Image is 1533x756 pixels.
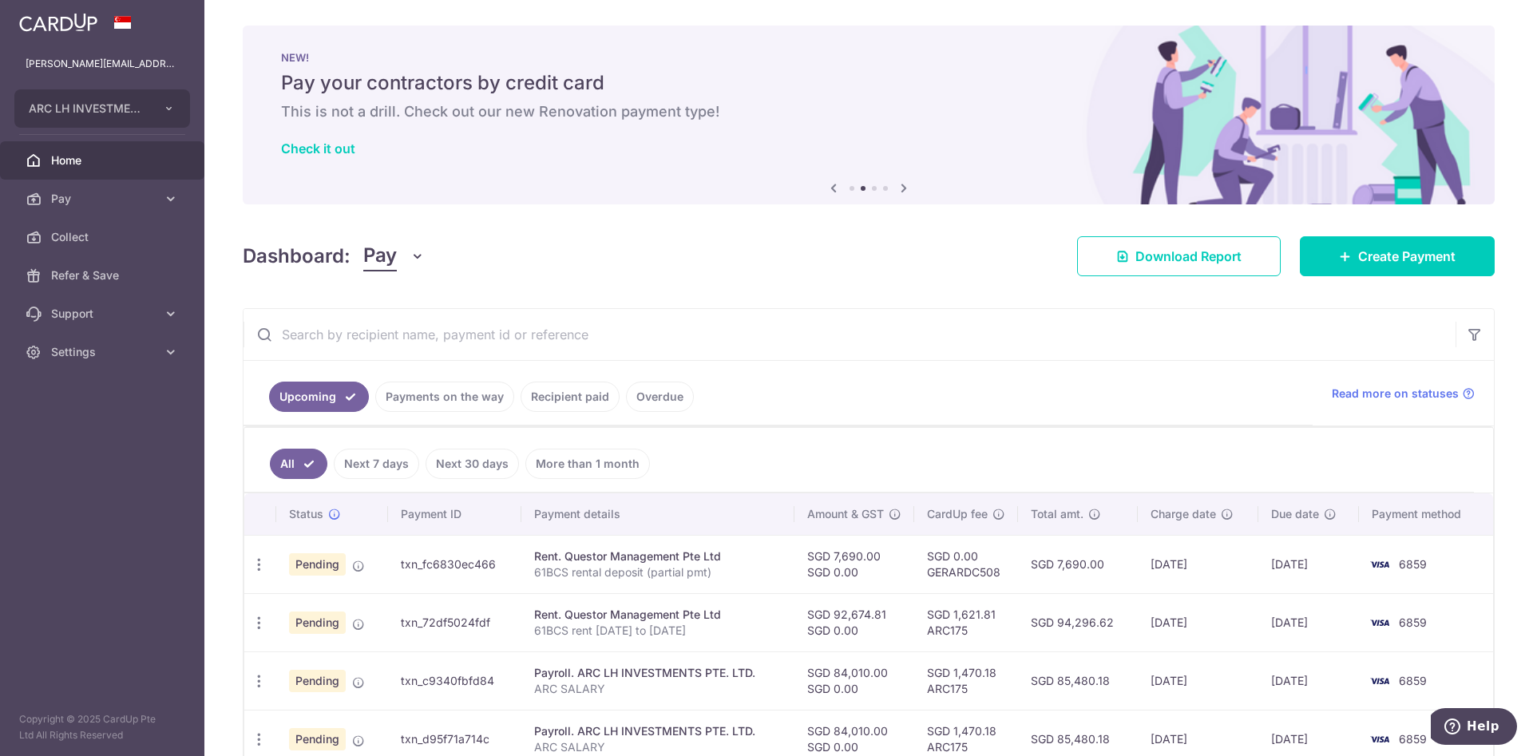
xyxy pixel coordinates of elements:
[1359,493,1493,535] th: Payment method
[51,267,156,283] span: Refer & Save
[426,449,519,479] a: Next 30 days
[534,623,782,639] p: 61BCS rent [DATE] to [DATE]
[1431,708,1517,748] iframe: Opens a widget where you can find more information
[525,449,650,479] a: More than 1 month
[289,506,323,522] span: Status
[807,506,884,522] span: Amount & GST
[626,382,694,412] a: Overdue
[388,493,521,535] th: Payment ID
[534,607,782,623] div: Rent. Questor Management Pte Ltd
[1364,613,1396,632] img: Bank Card
[1018,535,1138,593] td: SGD 7,690.00
[914,535,1018,593] td: SGD 0.00 GERARDC508
[1399,557,1427,571] span: 6859
[1138,651,1258,710] td: [DATE]
[388,535,521,593] td: txn_fc6830ec466
[51,152,156,168] span: Home
[1135,247,1242,266] span: Download Report
[243,242,351,271] h4: Dashboard:
[1018,593,1138,651] td: SGD 94,296.62
[521,493,794,535] th: Payment details
[1138,593,1258,651] td: [DATE]
[1018,651,1138,710] td: SGD 85,480.18
[1399,615,1427,629] span: 6859
[289,670,346,692] span: Pending
[1332,386,1459,402] span: Read more on statuses
[375,382,514,412] a: Payments on the way
[281,70,1456,96] h5: Pay your contractors by credit card
[1138,535,1258,593] td: [DATE]
[534,681,782,697] p: ARC SALARY
[1332,386,1475,402] a: Read more on statuses
[289,728,346,750] span: Pending
[914,651,1018,710] td: SGD 1,470.18 ARC175
[1077,236,1281,276] a: Download Report
[51,229,156,245] span: Collect
[26,56,179,72] p: [PERSON_NAME][EMAIL_ADDRESS][DOMAIN_NAME]
[534,548,782,564] div: Rent. Questor Management Pte Ltd
[1300,236,1495,276] a: Create Payment
[51,306,156,322] span: Support
[388,651,521,710] td: txn_c9340fbfd84
[289,612,346,634] span: Pending
[244,309,1456,360] input: Search by recipient name, payment id or reference
[14,89,190,128] button: ARC LH INVESTMENTS PTE. LTD.
[927,506,988,522] span: CardUp fee
[51,191,156,207] span: Pay
[243,26,1495,204] img: Renovation banner
[1399,732,1427,746] span: 6859
[281,141,355,156] a: Check it out
[289,553,346,576] span: Pending
[534,723,782,739] div: Payroll. ARC LH INVESTMENTS PTE. LTD.
[534,564,782,580] p: 61BCS rental deposit (partial pmt)
[1364,730,1396,749] img: Bank Card
[1258,593,1359,651] td: [DATE]
[363,241,425,271] button: Pay
[1151,506,1216,522] span: Charge date
[270,449,327,479] a: All
[1364,671,1396,691] img: Bank Card
[534,665,782,681] div: Payroll. ARC LH INVESTMENTS PTE. LTD.
[521,382,620,412] a: Recipient paid
[794,593,914,651] td: SGD 92,674.81 SGD 0.00
[1258,535,1359,593] td: [DATE]
[1271,506,1319,522] span: Due date
[334,449,419,479] a: Next 7 days
[1031,506,1083,522] span: Total amt.
[363,241,397,271] span: Pay
[281,102,1456,121] h6: This is not a drill. Check out our new Renovation payment type!
[914,593,1018,651] td: SGD 1,621.81 ARC175
[1358,247,1456,266] span: Create Payment
[1258,651,1359,710] td: [DATE]
[794,651,914,710] td: SGD 84,010.00 SGD 0.00
[19,13,97,32] img: CardUp
[794,535,914,593] td: SGD 7,690.00 SGD 0.00
[269,382,369,412] a: Upcoming
[281,51,1456,64] p: NEW!
[29,101,147,117] span: ARC LH INVESTMENTS PTE. LTD.
[1364,555,1396,574] img: Bank Card
[51,344,156,360] span: Settings
[534,739,782,755] p: ARC SALARY
[388,593,521,651] td: txn_72df5024fdf
[1399,674,1427,687] span: 6859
